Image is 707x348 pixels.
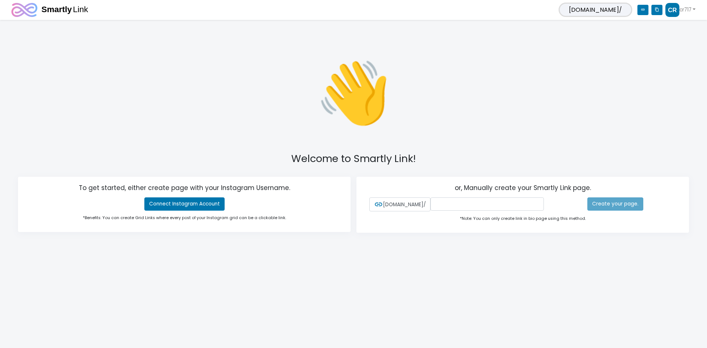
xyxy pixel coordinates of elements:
span: [DOMAIN_NAME]/ [559,3,632,17]
h2: Welcome to Smartly Link! [21,153,686,165]
span: [DOMAIN_NAME]/ [369,197,430,211]
i: content_copy [651,5,662,15]
i: link [374,200,383,209]
h5: To get started, either create page with your Instagram Username. [31,184,338,194]
a: Connect Instagram Account [144,197,225,211]
a: cr717 [665,3,696,17]
span: *Benefits: You can create Grid Links where every post of your Instagram grid can be a clickable l... [83,215,286,221]
span: *Note: You can only create link in bio page using this method. [460,216,586,221]
img: logo.svg [11,3,89,17]
i: link [637,5,648,15]
p: 👋 [189,45,518,141]
h5: or, Manually create your Smartly Link page. [369,184,676,194]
